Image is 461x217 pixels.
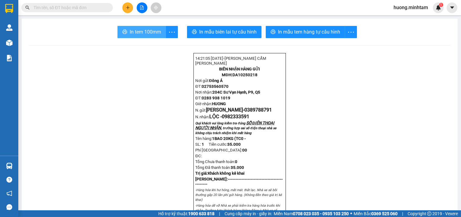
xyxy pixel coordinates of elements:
span: Miền Bắc [354,210,398,217]
span: search [25,5,30,10]
span: more [166,28,178,36]
span: 14:21:05 [DATE]- [195,56,266,66]
span: In mẫu tem hàng tự cấu hình [278,28,340,36]
strong: [PERSON_NAME]:-------------------------------------------- [195,177,283,186]
span: N.gửi: [195,108,272,112]
img: solution-icon [6,55,13,61]
button: file-add [137,2,147,13]
span: ĐC: [195,154,202,158]
span: 02753560570 [8,29,35,34]
span: Tổng Chưa thanh toán: [195,159,237,164]
span: DA10250218 [232,73,258,77]
span: Tiền cước: [209,142,241,147]
span: 0 [245,148,247,152]
button: printerIn tem 100mm [117,26,166,38]
span: [PERSON_NAME] CẨM [PERSON_NAME] [2,3,73,12]
span: ĐT: [2,40,8,45]
img: warehouse-icon [6,24,13,31]
span: DA10250218 [38,18,63,23]
span: Nơi gửi: [2,24,29,28]
span: Tên hàng: [195,136,246,141]
span: file-add [140,5,144,10]
strong: MĐH: [28,18,64,23]
span: more [345,28,357,36]
img: icon-new-feature [436,5,441,10]
span: caret-down [449,5,455,10]
span: N.nhận: [195,115,249,119]
span: 1 [202,142,204,147]
span: [PERSON_NAME]- [206,107,272,113]
span: SỐ ĐIỆN THOẠI NGƯỜI NHẬN, [195,121,274,130]
strong: 1900 633 818 [188,211,214,216]
strong: 0 [242,148,247,152]
span: | [402,210,403,217]
span: 1 [440,3,442,7]
span: Trị giá: [195,171,208,176]
span: Đông Á [209,78,223,83]
span: printer [192,29,197,35]
span: Khách không kê khai [208,171,244,176]
span: notification [6,190,12,196]
strong: 0369 525 060 [371,211,398,216]
span: printer [122,29,127,35]
button: more [166,26,178,38]
span: 0283 938 1019 [8,40,37,45]
span: message [6,204,12,210]
em: -Hàng hóa khi hư hỏng, mất mát. thất lạc. Nhà xe sẽ bồi thường gấp 20 lần phí gửi hàng. (Không đề... [195,188,282,202]
span: huong.minhtam [389,4,433,11]
span: Phí [GEOGRAPHIC_DATA]: [195,148,247,152]
strong: BIÊN NHẬN HÀNG GỬI [219,67,260,71]
span: 204C Sư Vạn Hạnh, P9, Q5 [19,35,67,39]
strong: BIÊN NHẬN HÀNG GỬI [25,13,66,17]
span: 35.000 [231,165,244,170]
span: 0982333591 [222,114,249,119]
span: Đông Á [16,24,29,28]
span: printer [271,29,276,35]
button: caret-down [447,2,457,13]
span: 204C Sư Vạn Hạnh, P9, Q5 [212,90,260,94]
span: 35.000 [227,142,241,147]
span: Cung cấp máy in - giấy in: [225,210,272,217]
span: plus [126,5,130,10]
span: ĐT: [2,29,8,34]
span: 02753560570 [202,84,229,89]
span: 0 [235,159,237,164]
span: Tổng Đã thanh toán [195,165,230,170]
strong: MĐH: [222,73,258,77]
span: Miền Nam [274,210,349,217]
span: Giờ nhận: [195,101,226,106]
span: Quý khách vui lòng kiểm tra đúng [195,121,245,125]
span: HUONG [212,101,226,106]
button: more [345,26,357,38]
span: ⚪️ [350,212,352,215]
span: In tem 100mm [130,28,161,36]
span: trường hợp sai số điện thoại nhà xe không chịu trách nhiệm khi mất hàng [195,126,276,135]
span: In mẫu biên lai tự cấu hình [199,28,257,36]
button: plus [122,2,133,13]
span: 0389788791 [244,107,272,113]
button: aim [151,2,161,13]
span: Nơi gửi: [195,78,223,83]
span: 1BAO 20KG (TC0 - [212,136,246,141]
span: 14:21:05 [DATE]- [2,3,73,12]
span: copyright [427,212,431,216]
span: ĐT: [195,84,202,89]
span: [PERSON_NAME] CẨM [PERSON_NAME] [195,56,266,66]
span: SL: [195,142,201,147]
span: | [219,210,220,217]
img: logo-vxr [5,4,13,13]
span: Nơi nhận: [2,35,67,39]
span: 0283 938 1019 [202,96,230,100]
span: LỘC - [209,114,222,119]
img: warehouse-icon [6,40,13,46]
sup: 1 [439,3,443,7]
span: question-circle [6,177,12,183]
strong: 0708 023 035 - 0935 103 250 [293,211,349,216]
span: Nơi nhận: [195,90,260,94]
input: Tìm tên, số ĐT hoặc mã đơn [34,4,106,11]
button: printerIn mẫu biên lai tự cấu hình [187,26,261,38]
img: warehouse-icon [6,163,13,169]
span: ĐT: [195,96,202,100]
span: aim [154,5,158,10]
span: Hỗ trợ kỹ thuật: [158,210,214,217]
